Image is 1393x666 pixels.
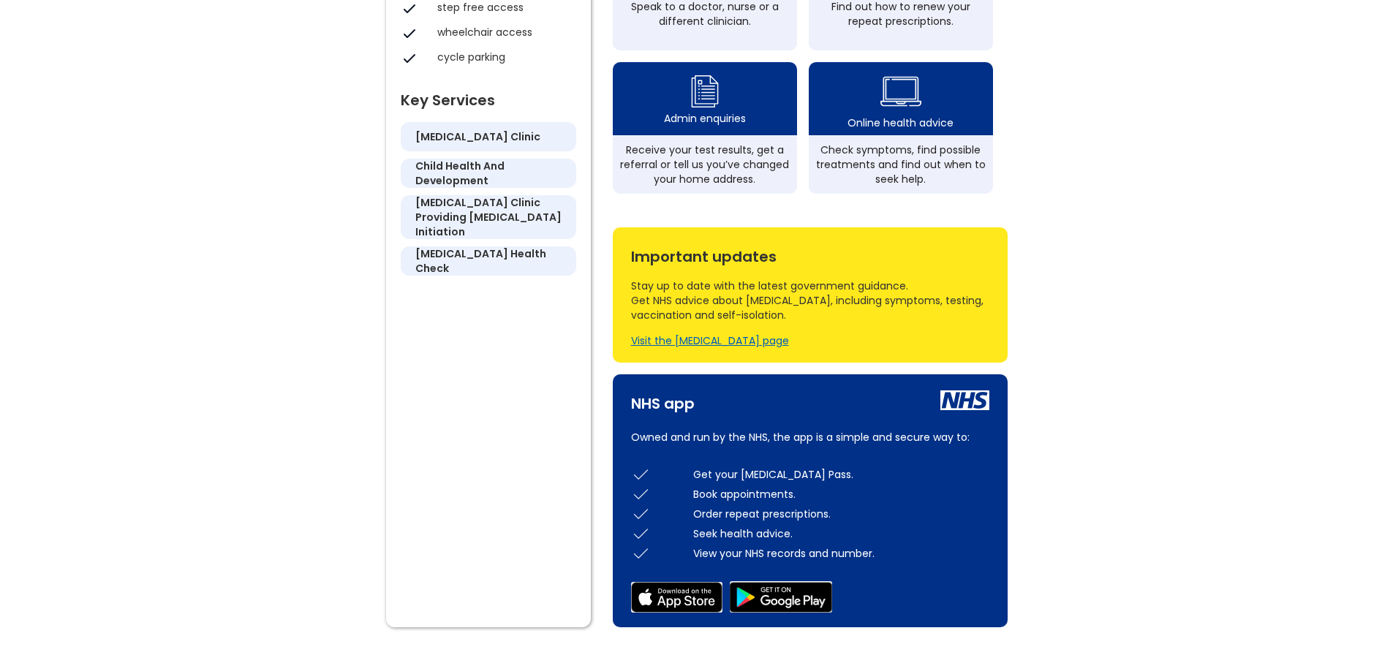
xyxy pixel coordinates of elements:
div: wheelchair access [437,25,569,39]
h5: [MEDICAL_DATA] health check [415,246,562,276]
div: Check symptoms, find possible treatments and find out when to seek help. [816,143,986,186]
p: Owned and run by the NHS, the app is a simple and secure way to: [631,428,989,446]
img: check icon [631,523,651,543]
div: NHS app [631,389,695,411]
div: Receive your test results, get a referral or tell us you’ve changed your home address. [620,143,790,186]
img: check icon [631,464,651,484]
div: Order repeat prescriptions. [693,507,989,521]
img: admin enquiry icon [689,72,721,111]
img: check icon [631,543,651,563]
h5: [MEDICAL_DATA] clinic providing [MEDICAL_DATA] initiation [415,195,562,239]
div: Online health advice [847,116,954,130]
img: google play store icon [730,581,832,613]
div: cycle parking [437,50,569,64]
div: View your NHS records and number. [693,546,989,561]
div: Book appointments. [693,487,989,502]
div: Important updates [631,242,989,264]
h5: [MEDICAL_DATA] clinic [415,129,540,144]
img: health advice icon [880,67,921,116]
img: check icon [631,504,651,523]
a: admin enquiry iconAdmin enquiriesReceive your test results, get a referral or tell us you’ve chan... [613,62,797,194]
div: Key Services [401,86,576,107]
h5: child health and development [415,159,562,188]
a: Visit the [MEDICAL_DATA] page [631,333,789,348]
div: Stay up to date with the latest government guidance. Get NHS advice about [MEDICAL_DATA], includi... [631,279,989,322]
img: nhs icon white [940,390,989,410]
a: health advice iconOnline health adviceCheck symptoms, find possible treatments and find out when ... [809,62,993,194]
div: Seek health advice. [693,526,989,541]
div: Get your [MEDICAL_DATA] Pass. [693,467,989,482]
img: app store icon [631,582,722,613]
div: Admin enquiries [664,111,746,126]
img: check icon [631,484,651,504]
